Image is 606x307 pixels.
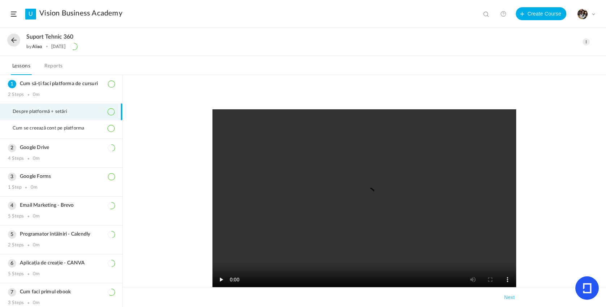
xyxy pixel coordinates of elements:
[8,202,114,209] h3: Email Marketing - Brevo
[33,242,40,248] div: 0m
[13,109,76,115] span: Despre platformă + setări
[502,293,516,302] button: Next
[33,156,40,162] div: 0m
[26,34,73,40] span: Suport tehnic 360
[8,242,24,248] div: 2 Steps
[8,145,114,151] h3: Google Drive
[32,44,43,49] a: Alisa
[8,214,24,219] div: 5 Steps
[8,300,24,306] div: 3 Steps
[8,260,114,266] h3: Aplicația de creație - CANVA
[39,9,122,18] a: Vision Business Academy
[26,44,42,49] div: by
[8,231,114,237] h3: Programator întâlniri - Calendly
[33,92,40,98] div: 0m
[33,214,40,219] div: 0m
[8,174,114,180] h3: Google Forms
[578,9,588,19] img: tempimagehs7pti.png
[51,44,66,49] div: [DATE]
[25,9,36,19] a: U
[516,7,566,20] button: Create Course
[8,289,114,295] h3: Cum faci primul ebook
[8,92,24,98] div: 2 Steps
[8,271,24,277] div: 5 Steps
[13,126,93,131] span: Cum se creează cont pe platforma
[8,81,114,87] h3: Cum să-ți faci platforma de cursuri
[8,185,22,190] div: 1 Step
[33,271,40,277] div: 0m
[11,61,32,75] a: Lessons
[8,156,24,162] div: 4 Steps
[33,300,40,306] div: 0m
[43,61,64,75] a: Reports
[31,185,38,190] div: 0m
